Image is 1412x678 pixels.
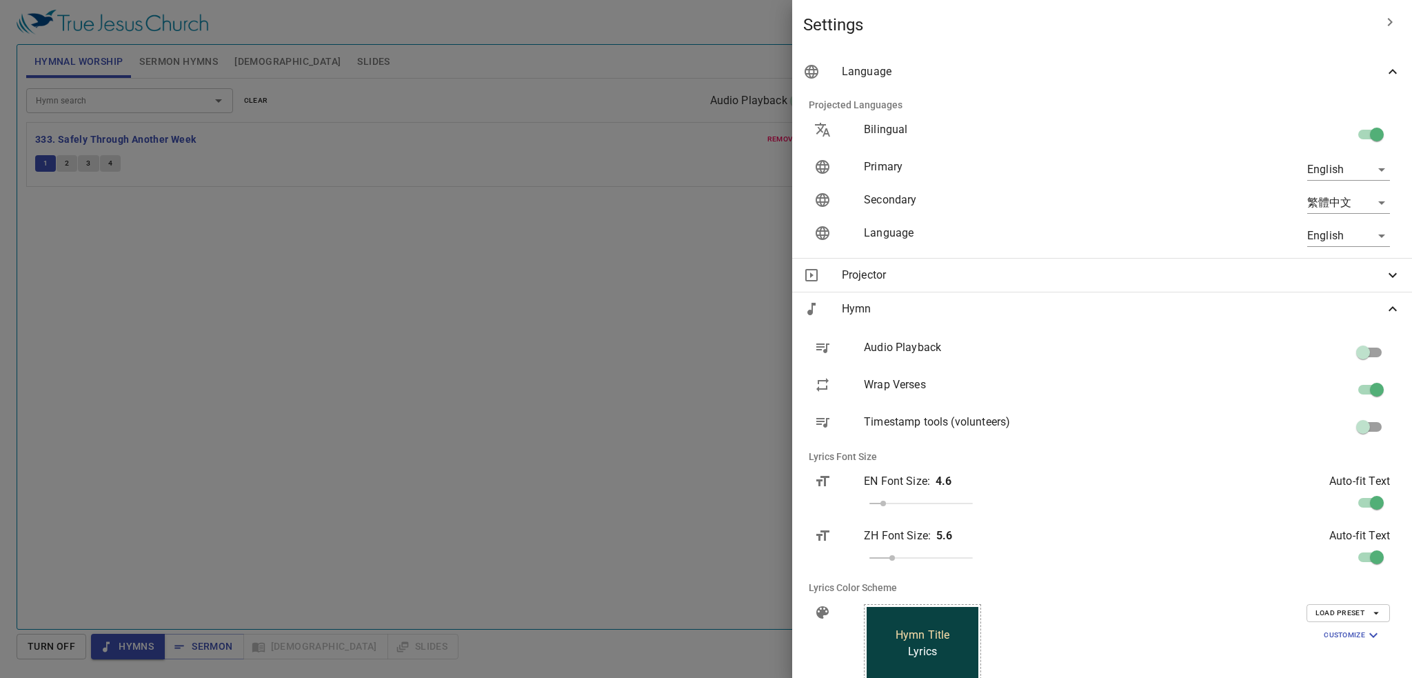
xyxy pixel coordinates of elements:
[842,267,1384,283] span: Projector
[798,88,1406,121] li: Projected Languages
[1315,607,1381,619] span: Load Preset
[864,225,1141,241] p: Language
[1307,225,1390,247] div: English
[864,159,1141,175] p: Primary
[864,473,930,490] p: EN Font Size :
[1324,627,1382,644] span: Customize
[864,414,1141,430] p: Timestamp tools (volunteers)
[864,192,1141,208] p: Secondary
[792,55,1412,88] div: Language
[1307,159,1390,181] div: English
[864,377,1141,393] p: Wrap Verses
[936,473,951,490] p: 4.6
[908,644,937,660] span: Lyrics
[1315,625,1390,646] button: Customize
[842,63,1384,80] span: Language
[842,301,1384,317] span: Hymn
[798,571,1406,604] li: Lyrics Color Scheme
[896,627,950,644] span: Hymn Title
[1329,528,1390,544] p: Auto-fit Text
[936,528,952,544] p: 5.6
[864,528,931,544] p: ZH Font Size :
[792,259,1412,292] div: Projector
[803,14,1373,36] span: Settings
[1329,473,1390,490] p: Auto-fit Text
[864,339,1141,356] p: Audio Playback
[792,292,1412,326] div: Hymn
[864,121,1141,138] p: Bilingual
[1307,192,1390,214] div: 繁體中文
[1307,604,1390,622] button: Load Preset
[798,440,1406,473] li: Lyrics Font Size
